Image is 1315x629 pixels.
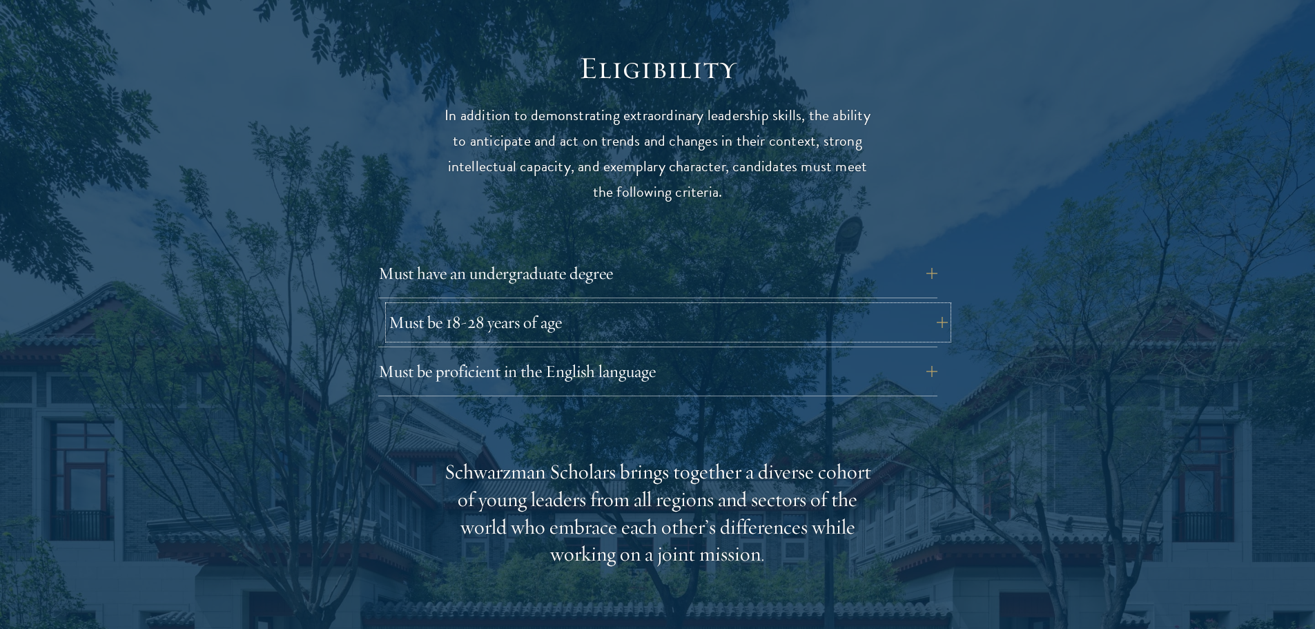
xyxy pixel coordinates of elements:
[444,103,872,205] p: In addition to demonstrating extraordinary leadership skills, the ability to anticipate and act o...
[389,306,948,339] button: Must be 18-28 years of age
[444,49,872,88] h2: Eligibility
[378,355,937,388] button: Must be proficient in the English language
[378,257,937,290] button: Must have an undergraduate degree
[444,458,872,569] div: Schwarzman Scholars brings together a diverse cohort of young leaders from all regions and sector...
